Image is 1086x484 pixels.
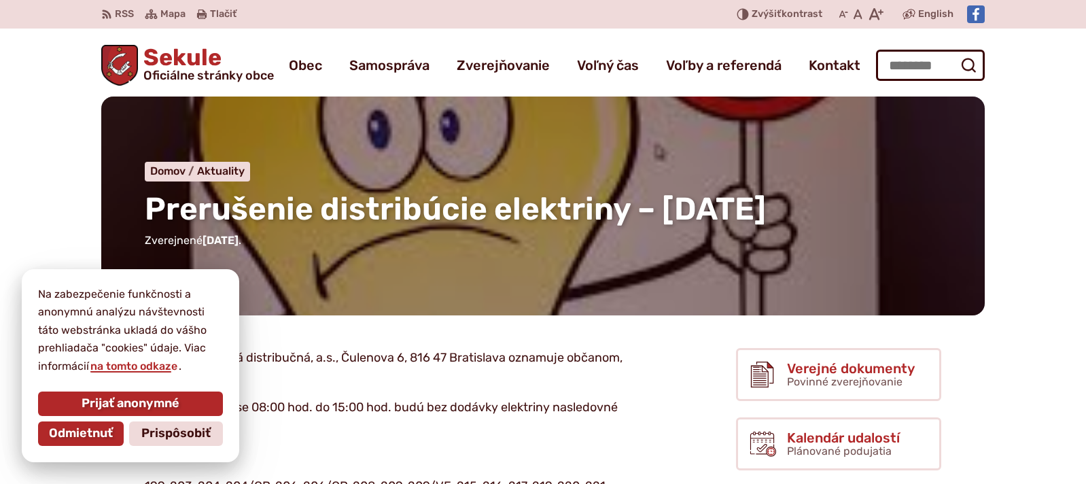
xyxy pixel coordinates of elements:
[736,417,941,470] a: Kalendár udalostí Plánované podujatia
[49,426,113,441] span: Odmietnuť
[787,361,915,376] span: Verejné dokumenty
[145,348,627,388] p: Západoslovenská distribučná, a.s., Čulenova 6, 816 47 Bratislava oznamuje občanom, že
[349,46,430,84] a: Samospráva
[115,6,134,22] span: RSS
[967,5,985,23] img: Prejsť na Facebook stránku
[918,6,953,22] span: English
[38,286,223,375] p: Na zabezpečenie funkčnosti a anonymnú analýzu návštevnosti táto webstránka ukladá do vášho prehli...
[101,45,274,86] a: Logo Sekule, prejsť na domovskú stránku.
[138,46,274,82] span: Sekule
[38,392,223,416] button: Prijať anonymné
[38,421,124,446] button: Odmietnuť
[145,447,627,468] p: SEKULE č.
[160,6,186,22] span: Mapa
[145,398,627,438] p: v čase 08:00 hod. do 15:00 hod. budú bez dodávky elektriny nasledovné nehnuteľnosti:
[787,375,903,388] span: Povinné zverejňovanie
[457,46,550,84] a: Zverejňovanie
[809,46,860,84] a: Kontakt
[787,445,892,457] span: Plánované podujatia
[752,9,822,20] span: kontrast
[145,232,941,249] p: Zverejnené .
[666,46,782,84] a: Voľby a referendá
[150,165,186,177] span: Domov
[736,348,941,401] a: Verejné dokumenty Povinné zverejňovanie
[752,8,782,20] span: Zvýšiť
[101,45,138,86] img: Prejsť na domovskú stránku
[145,190,766,228] span: Prerušenie distribúcie elektriny – [DATE]
[210,9,237,20] span: Tlačiť
[787,430,900,445] span: Kalendár udalostí
[89,360,179,373] a: na tomto odkaze
[150,165,197,177] a: Domov
[141,426,211,441] span: Prispôsobiť
[197,165,245,177] a: Aktuality
[129,421,223,446] button: Prispôsobiť
[203,234,239,247] span: [DATE]
[577,46,639,84] a: Voľný čas
[915,6,956,22] a: English
[82,396,179,411] span: Prijať anonymné
[143,69,274,82] span: Oficiálne stránky obce
[289,46,322,84] a: Obec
